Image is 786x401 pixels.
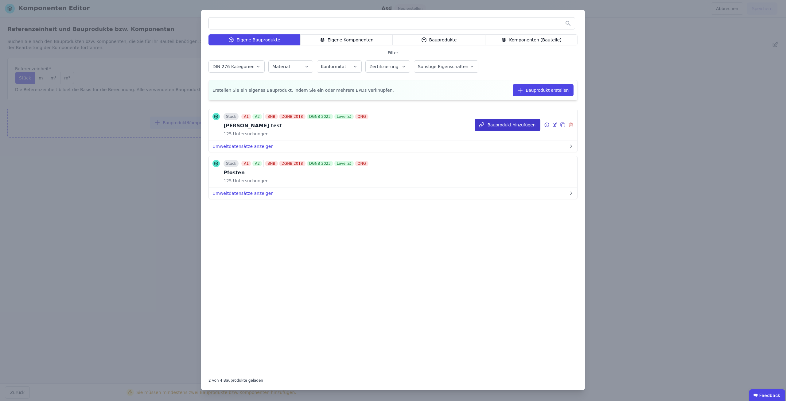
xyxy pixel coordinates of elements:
div: Bauprodukte [393,34,485,45]
button: Konformität [317,61,361,72]
div: A1 [241,114,251,119]
span: 125 [224,178,232,184]
button: DIN 276 Kategorien [209,61,264,72]
div: DGNB 2023 [307,114,333,119]
span: Untersuchungen [232,131,269,137]
div: Stück [224,113,239,120]
div: Eigene Bauprodukte [208,34,300,45]
div: DGNB 2023 [307,161,333,166]
div: [PERSON_NAME] test [224,122,370,129]
button: Zertifizierung [366,61,410,72]
span: 125 [224,131,232,137]
span: Untersuchungen [232,178,269,184]
div: 2 von 4 Bauprodukte geladen [208,376,263,383]
div: Komponenten (Bauteile) [485,34,578,45]
div: Level(s) [334,161,354,166]
label: Zertifizierung [369,64,399,69]
div: A1 [241,161,251,166]
div: A2 [252,161,262,166]
div: BNB [265,114,278,119]
button: Bauprodukt erstellen [513,84,574,96]
div: A2 [252,114,262,119]
label: Sonstige Eigenschaften [418,64,469,69]
button: Bauprodukt hinzufügen [475,119,540,131]
label: Material [272,64,291,69]
div: QNG [355,161,368,166]
span: Erstellen Sie ein eigenes Bauprodukt, indem Sie ein oder mehrere EPDs verknüpfen. [212,87,394,93]
label: Konformität [321,64,347,69]
button: Umweltdatensätze anzeigen [209,188,577,199]
div: DGNB 2018 [279,161,305,166]
div: Eigene Komponenten [300,34,393,45]
div: Stück [224,160,239,167]
div: Pfosten [224,169,370,176]
button: Umweltdatensätze anzeigen [209,141,577,152]
div: DGNB 2018 [279,114,305,119]
button: Sonstige Eigenschaften [414,61,478,72]
div: BNB [265,161,278,166]
div: Level(s) [334,114,354,119]
button: Material [269,61,313,72]
span: Filter [384,50,402,56]
div: QNG [355,114,368,119]
label: DIN 276 Kategorien [212,64,256,69]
